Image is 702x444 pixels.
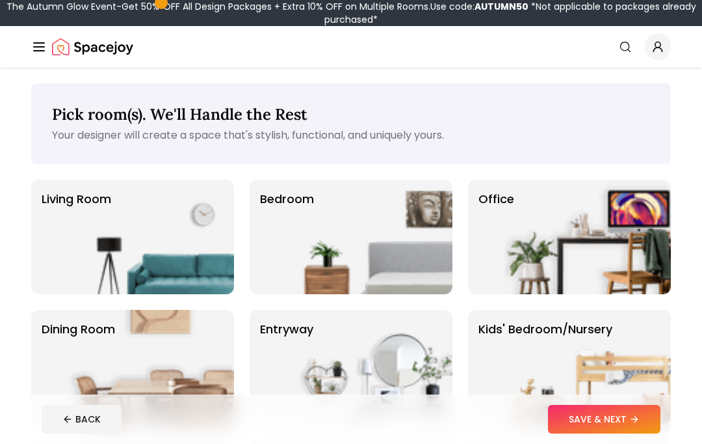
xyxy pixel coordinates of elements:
[68,180,234,294] img: Living Room
[42,190,111,284] p: Living Room
[52,34,133,60] img: Spacejoy Logo
[42,320,115,414] p: Dining Room
[31,26,671,68] nav: Global
[52,128,650,143] p: Your designer will create a space that's stylish, functional, and uniquely yours.
[68,310,234,424] img: Dining Room
[504,180,671,294] img: Office
[478,190,514,284] p: Office
[260,190,314,284] p: Bedroom
[52,34,133,60] a: Spacejoy
[42,405,122,434] button: BACK
[504,310,671,424] img: Kids' Bedroom/Nursery
[52,104,307,124] span: Pick room(s). We'll Handle the Rest
[286,310,452,424] img: entryway
[260,320,313,414] p: entryway
[478,320,612,414] p: Kids' Bedroom/Nursery
[286,180,452,294] img: Bedroom
[548,405,660,434] button: SAVE & NEXT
